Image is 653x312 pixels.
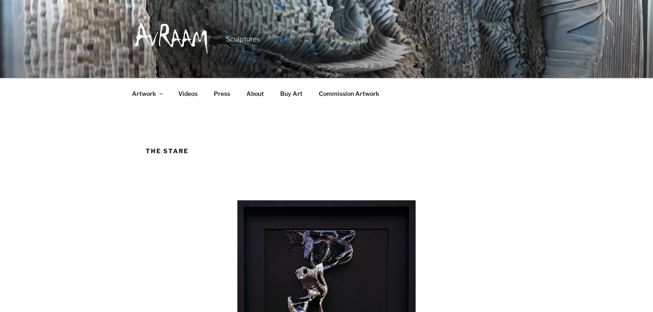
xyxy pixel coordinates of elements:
a: Press [206,83,237,104]
a: About [239,83,271,104]
a: Commission Artwork [311,83,386,104]
h1: The Stare [146,147,507,155]
p: Sculptures [226,34,260,45]
nav: Top Menu [124,83,529,104]
a: Buy Art [273,83,310,104]
a: Videos [171,83,205,104]
a: Artwork [124,83,169,104]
